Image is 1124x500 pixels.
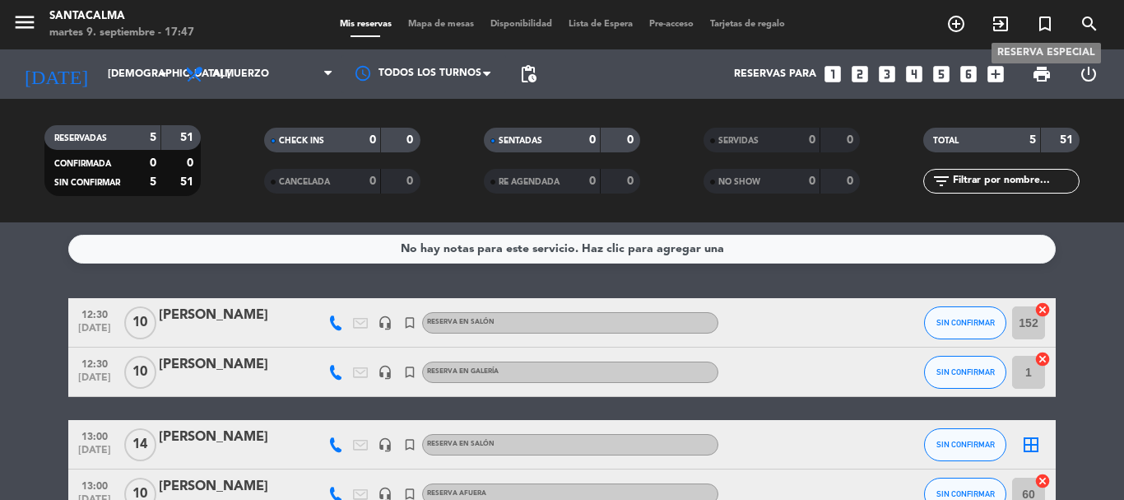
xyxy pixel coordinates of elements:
[279,137,324,145] span: CHECK INS
[903,63,925,85] i: looks_4
[150,132,156,143] strong: 5
[159,305,299,326] div: [PERSON_NAME]
[124,356,156,389] span: 10
[958,63,979,85] i: looks_6
[991,14,1010,34] i: exit_to_app
[849,63,871,85] i: looks_two
[1034,351,1051,367] i: cancel
[401,240,724,259] div: No hay notas para este servicio. Haz clic para agregar una
[180,132,197,143] strong: 51
[627,134,637,146] strong: 0
[74,372,115,391] span: [DATE]
[12,10,37,35] i: menu
[74,353,115,372] span: 12:30
[49,25,194,41] div: martes 9. septiembre - 17:47
[159,476,299,498] div: [PERSON_NAME]
[702,20,793,29] span: Tarjetas de regalo
[946,14,966,34] i: add_circle_outline
[153,64,173,84] i: arrow_drop_down
[400,20,482,29] span: Mapa de mesas
[378,437,392,452] i: headset_mic
[809,175,815,187] strong: 0
[402,365,417,380] i: turned_in_not
[936,440,995,449] span: SIN CONFIRMAR
[847,134,857,146] strong: 0
[124,306,156,339] span: 10
[406,175,416,187] strong: 0
[499,137,542,145] span: SENTADAS
[332,20,400,29] span: Mis reservas
[427,490,486,497] span: RESERVA AFUERA
[1034,473,1051,489] i: cancel
[369,134,376,146] strong: 0
[809,134,815,146] strong: 0
[924,356,1006,389] button: SIN CONFIRMAR
[124,428,156,461] span: 14
[847,175,857,187] strong: 0
[378,365,392,380] i: headset_mic
[936,367,995,376] span: SIN CONFIRMAR
[74,445,115,464] span: [DATE]
[180,176,197,188] strong: 51
[54,179,120,187] span: SIN CONFIRMAR
[499,178,560,186] span: RE AGENDADA
[876,63,898,85] i: looks_3
[12,56,100,92] i: [DATE]
[641,20,702,29] span: Pre-acceso
[402,437,417,452] i: turned_in_not
[74,426,115,445] span: 13:00
[1032,64,1052,84] span: print
[12,10,37,40] button: menu
[1079,64,1098,84] i: power_settings_new
[54,160,111,168] span: CONFIRMADA
[1080,14,1099,34] i: search
[518,64,538,84] span: pending_actions
[212,68,269,80] span: Almuerzo
[589,175,596,187] strong: 0
[427,368,499,375] span: RESERVA EN GALERÍA
[1021,435,1041,455] i: border_all
[54,134,107,143] span: RESERVADAS
[936,489,995,498] span: SIN CONFIRMAR
[936,318,995,327] span: SIN CONFIRMAR
[1060,134,1076,146] strong: 51
[931,171,951,191] i: filter_list
[159,427,299,448] div: [PERSON_NAME]
[718,178,760,186] span: NO SHOW
[992,43,1101,63] div: Reserva especial
[427,441,495,447] span: RESERVA EN SALÓN
[822,63,843,85] i: looks_one
[74,323,115,342] span: [DATE]
[406,134,416,146] strong: 0
[718,137,759,145] span: SERVIDAS
[1029,134,1036,146] strong: 5
[734,68,816,80] span: Reservas para
[49,8,194,25] div: Santacalma
[427,319,495,325] span: RESERVA EN SALÓN
[560,20,641,29] span: Lista de Espera
[402,315,417,330] i: turned_in_not
[589,134,596,146] strong: 0
[159,354,299,376] div: [PERSON_NAME]
[1065,49,1112,99] div: LOG OUT
[1034,301,1051,318] i: cancel
[933,137,959,145] span: TOTAL
[187,157,197,169] strong: 0
[482,20,560,29] span: Disponibilidad
[924,306,1006,339] button: SIN CONFIRMAR
[627,175,637,187] strong: 0
[150,176,156,188] strong: 5
[369,175,376,187] strong: 0
[378,315,392,330] i: headset_mic
[924,428,1006,461] button: SIN CONFIRMAR
[74,475,115,494] span: 13:00
[74,304,115,323] span: 12:30
[931,63,952,85] i: looks_5
[951,172,1079,190] input: Filtrar por nombre...
[985,63,1006,85] i: add_box
[1035,14,1055,34] i: turned_in_not
[279,178,330,186] span: CANCELADA
[150,157,156,169] strong: 0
